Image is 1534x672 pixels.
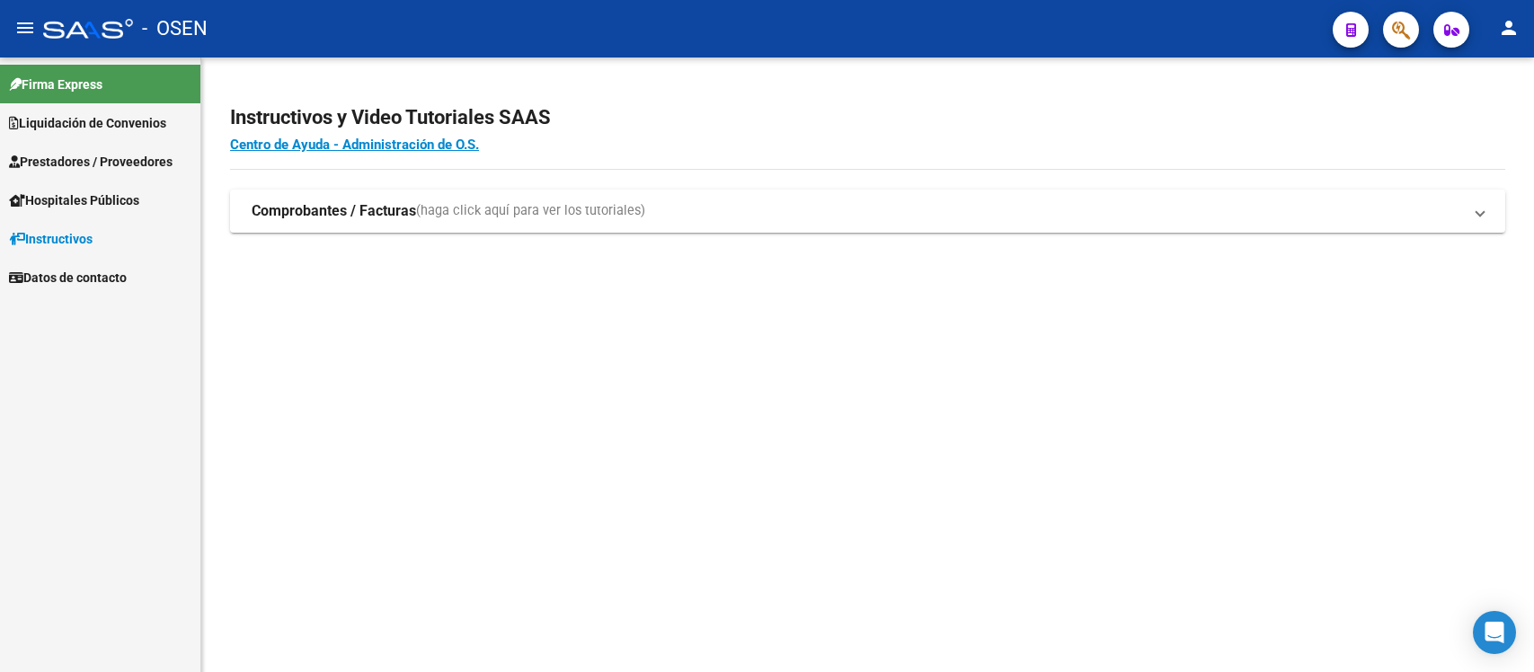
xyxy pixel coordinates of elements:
[230,190,1505,233] mat-expansion-panel-header: Comprobantes / Facturas(haga click aquí para ver los tutoriales)
[1498,17,1520,39] mat-icon: person
[416,201,645,221] span: (haga click aquí para ver los tutoriales)
[9,268,127,287] span: Datos de contacto
[1473,611,1516,654] div: Open Intercom Messenger
[252,201,416,221] strong: Comprobantes / Facturas
[230,137,479,153] a: Centro de Ayuda - Administración de O.S.
[9,113,166,133] span: Liquidación de Convenios
[9,152,173,172] span: Prestadores / Proveedores
[9,75,102,94] span: Firma Express
[14,17,36,39] mat-icon: menu
[142,9,208,49] span: - OSEN
[9,190,139,210] span: Hospitales Públicos
[230,101,1505,135] h2: Instructivos y Video Tutoriales SAAS
[9,229,93,249] span: Instructivos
